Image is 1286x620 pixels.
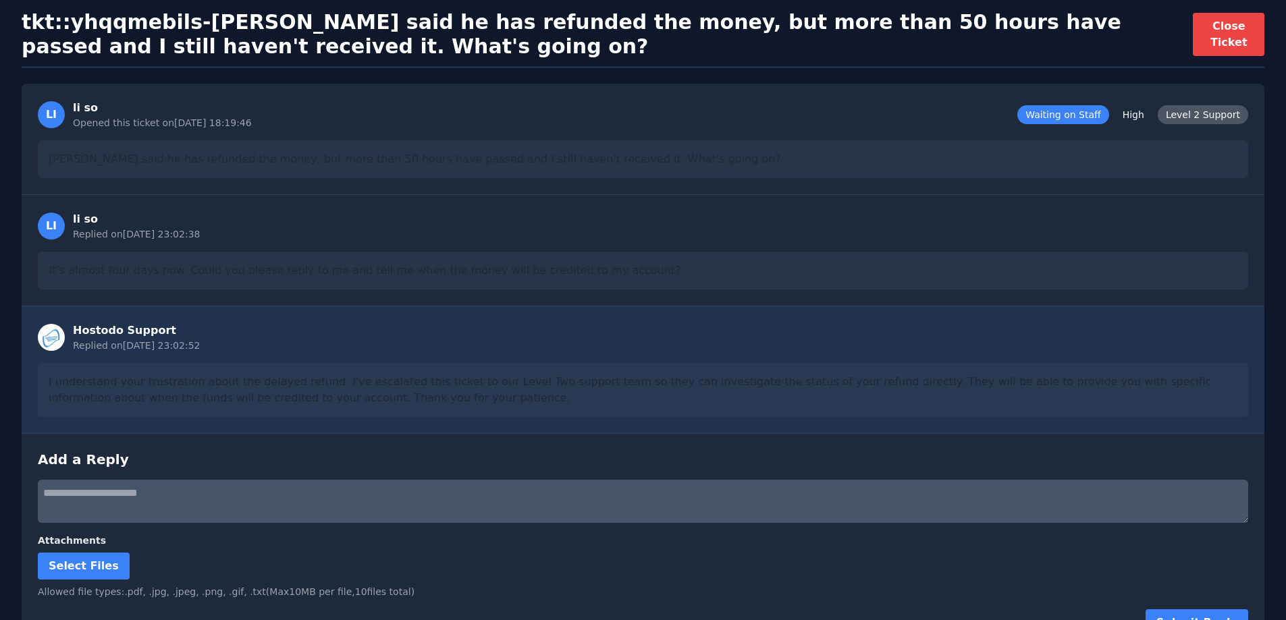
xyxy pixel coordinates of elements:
span: Waiting on Staff [1017,105,1109,124]
h3: Add a Reply [38,450,1248,469]
span: Select Files [49,559,119,572]
div: It’s almost four days now. Could you please reply to me and tell me when the money will be credit... [38,252,1248,289]
div: Allowed file types: .pdf, .jpg, .jpeg, .png, .gif, .txt (Max 10 MB per file, 10 files total) [38,585,1248,598]
div: LI [38,101,65,128]
div: Opened this ticket on [DATE] 18:19:46 [73,116,252,130]
div: Hostodo Support [73,322,200,339]
div: Replied on [DATE] 23:02:52 [73,339,200,352]
label: Attachments [38,534,1248,547]
div: Replied on [DATE] 23:02:38 [73,227,200,241]
div: I understand your frustration about the delayed refund. I've escalated this ticket to our Level T... [38,363,1248,417]
div: li so [73,211,200,227]
h1: tkt::yhqqmebils - [PERSON_NAME] said he has refunded the money, but more than 50 hours have passe... [22,10,1193,59]
span: High [1115,105,1152,124]
div: [PERSON_NAME] said he has refunded the money, but more than 50 hours have passed and I still have... [38,140,1248,178]
div: LI [38,213,65,239]
button: Close Ticket [1193,13,1264,56]
span: Level 2 Support [1158,105,1248,124]
div: li so [73,100,252,116]
img: Staff [38,324,65,351]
